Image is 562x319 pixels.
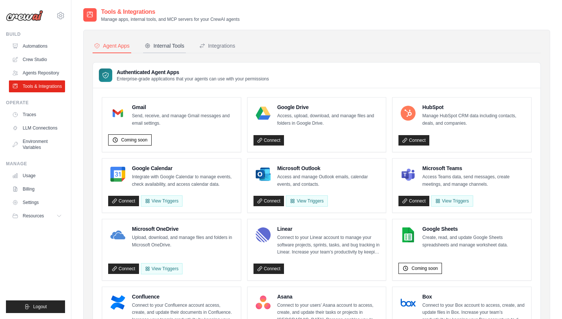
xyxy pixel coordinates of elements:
img: Google Calendar Logo [110,167,125,182]
a: Traces [9,109,65,121]
div: Internal Tools [145,42,184,50]
h2: Tools & Integrations [101,7,240,16]
h4: Linear [277,225,380,233]
p: Access Teams data, send messages, create meetings, and manage channels. [422,173,525,188]
p: Upload, download, and manage files and folders in Microsoft OneDrive. [132,234,235,249]
button: Logout [6,300,65,313]
a: Settings [9,197,65,208]
img: Microsoft Outlook Logo [256,167,271,182]
a: Crew Studio [9,54,65,66]
a: Connect [398,135,429,146]
h4: Microsoft OneDrive [132,225,235,233]
p: Integrate with Google Calendar to manage events, check availability, and access calendar data. [132,173,235,188]
p: Create, read, and update Google Sheets spreadsheets and manage worksheet data. [422,234,525,249]
img: Logo [6,10,43,21]
button: View Triggers [141,195,183,207]
img: HubSpot Logo [401,106,416,121]
span: Coming soon [121,137,148,143]
a: Connect [398,196,429,206]
: View Triggers [141,263,183,274]
h4: Google Calendar [132,165,235,172]
img: Google Sheets Logo [401,227,416,242]
div: Build [6,31,65,37]
h4: Box [422,293,525,300]
p: Enterprise-grade applications that your agents can use with your permissions [117,76,269,82]
h4: Microsoft Teams [422,165,525,172]
div: Manage [6,161,65,167]
a: LLM Connections [9,122,65,134]
a: Tools & Integrations [9,80,65,92]
img: Confluence Logo [110,295,125,310]
p: Send, receive, and manage Gmail messages and email settings. [132,112,235,127]
div: Integrations [199,42,235,50]
h4: Gmail [132,103,235,111]
span: Coming soon [411,265,438,271]
p: Access and manage Outlook emails, calendar events, and contacts. [277,173,380,188]
a: Connect [253,264,284,274]
img: Linear Logo [256,227,271,242]
h4: Google Sheets [422,225,525,233]
p: Manage HubSpot CRM data including contacts, deals, and companies. [422,112,525,127]
h4: HubSpot [422,103,525,111]
h4: Asana [277,293,380,300]
div: Operate [6,100,65,106]
button: Internal Tools [143,39,186,53]
span: Resources [23,213,44,219]
div: Agent Apps [94,42,130,50]
img: Microsoft Teams Logo [401,167,416,182]
a: Connect [253,196,284,206]
a: Connect [108,264,139,274]
a: Environment Variables [9,135,65,153]
p: Connect to your Linear account to manage your software projects, sprints, tasks, and bug tracking... [277,234,380,256]
a: Connect [108,196,139,206]
h4: Microsoft Outlook [277,165,380,172]
a: Usage [9,170,65,182]
p: Access, upload, download, and manage files and folders in Google Drive. [277,112,380,127]
: View Triggers [286,195,327,207]
img: Google Drive Logo [256,106,271,121]
img: Asana Logo [256,295,271,310]
a: Agents Repository [9,67,65,79]
a: Automations [9,40,65,52]
h4: Confluence [132,293,235,300]
h4: Google Drive [277,103,380,111]
span: Logout [33,304,47,310]
: View Triggers [431,195,473,207]
button: Agent Apps [93,39,131,53]
a: Connect [253,135,284,146]
h3: Authenticated Agent Apps [117,68,269,76]
img: Microsoft OneDrive Logo [110,227,125,242]
button: Integrations [198,39,237,53]
p: Manage apps, internal tools, and MCP servers for your CrewAI agents [101,16,240,22]
button: Resources [9,210,65,222]
img: Gmail Logo [110,106,125,121]
a: Billing [9,183,65,195]
img: Box Logo [401,295,416,310]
